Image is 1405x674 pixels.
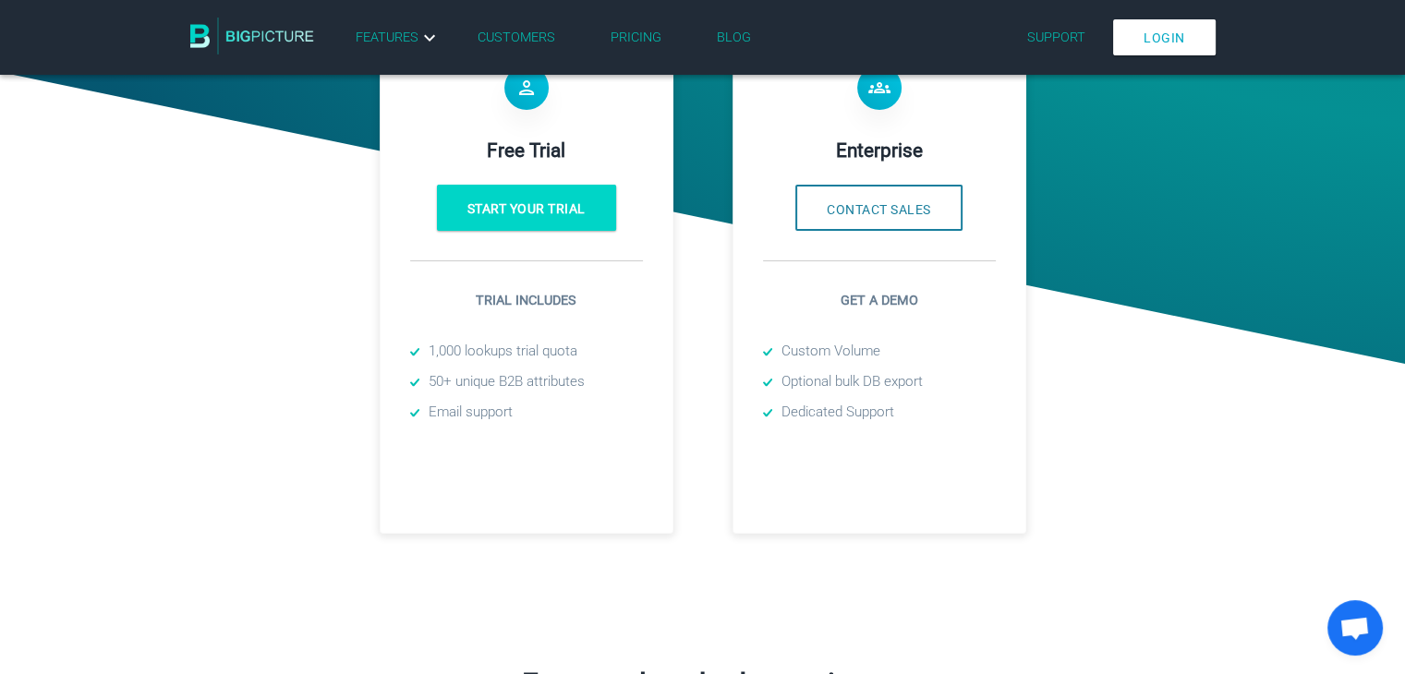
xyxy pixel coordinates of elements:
p: Trial includes [410,291,643,311]
a: Features [356,27,441,49]
li: 50+ unique B2B attributes [410,371,643,392]
a: Start your trial [437,185,616,231]
li: Custom Volume [763,341,996,362]
h4: Free Trial [410,139,643,162]
li: 1,000 lookups trial quota [410,341,643,362]
a: Blog [717,30,751,45]
div: Open chat [1327,600,1383,656]
a: Pricing [611,30,661,45]
li: Email support [410,402,643,423]
img: BigPicture.io [190,18,314,54]
a: Support [1027,30,1085,45]
p: Get a demo [763,291,996,311]
h4: Enterprise [763,139,996,162]
li: Dedicated Support [763,402,996,423]
a: Login [1113,19,1216,55]
a: Customers [478,30,555,45]
button: Contact Sales [795,185,963,231]
li: Optional bulk DB export [763,371,996,392]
